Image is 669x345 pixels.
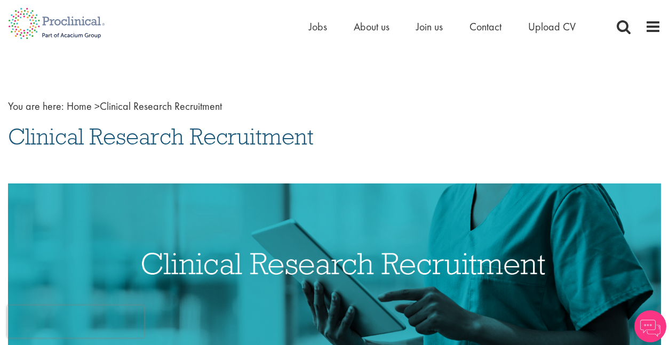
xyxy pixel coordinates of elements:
span: > [94,99,100,113]
a: Join us [416,20,443,34]
a: breadcrumb link to Home [67,99,92,113]
a: Contact [469,20,501,34]
a: About us [354,20,389,34]
span: Clinical Research Recruitment [8,122,314,151]
iframe: reCAPTCHA [7,306,144,338]
span: You are here: [8,99,64,113]
a: Jobs [309,20,327,34]
a: Upload CV [528,20,576,34]
img: Chatbot [634,310,666,342]
span: Clinical Research Recruitment [67,99,222,113]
